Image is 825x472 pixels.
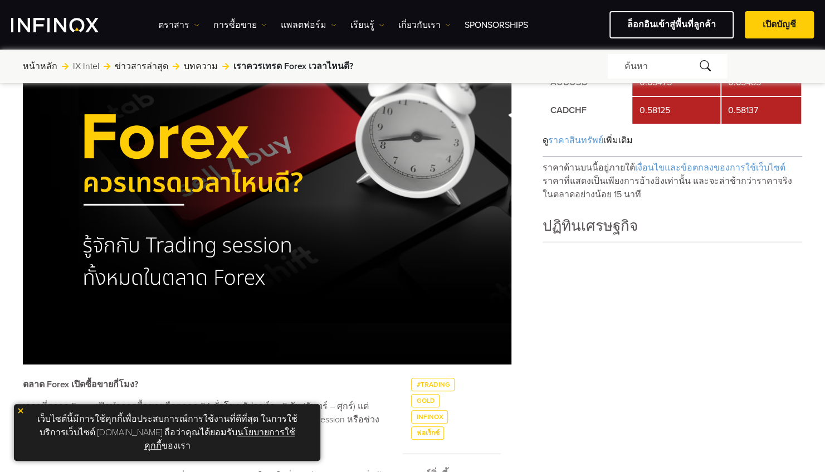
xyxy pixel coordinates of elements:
[543,215,803,241] h4: ปฏิทินเศรษฐกิจ
[745,11,814,38] a: เปิดบัญชี
[173,63,179,70] img: arrow-right
[184,60,218,73] a: บทความ
[544,97,631,124] td: CADCHF
[23,60,57,73] a: หน้าหลัก
[632,97,720,124] td: 0.58125
[350,18,384,32] a: เรียนรู้
[635,162,785,173] span: เงื่อนไขและข้อตกลงของการใช้เว็บไซต์
[465,18,528,32] a: Sponsorships
[11,18,125,32] a: INFINOX Logo
[543,157,803,201] p: ราคาด้านบนนี้อยู่ภายใต้ ราคาที่แสดงเป็นเพียงการอ้างอิงเท่านั้น และจะล่าช้ากว่าราคาจริงในตลาดอย่าง...
[158,18,199,32] a: ตราสาร
[411,426,444,440] a: ฟอเร็กซ์
[609,11,734,38] a: ล็อกอินเข้าสู่พื้นที่ลูกค้า
[281,18,336,32] a: แพลตฟอร์ม
[19,410,315,455] p: เว็บไซต์นี้มีการใช้คุกกี้เพื่อประสบการณ์การใช้งานที่ดีที่สุด ในการใช้บริการเว็บไซต์ [DOMAIN_NAME]...
[398,18,451,32] a: เกี่ยวกับเรา
[23,400,389,440] p: เวลาที่ตลาด Forex เปิดทำการซื้อขายคือตลอด 24 ชั่วโมง สัปดาห์ละ 5 วัน (จันทร์ – ศุกร์) แต่ตลาด For...
[62,63,69,70] img: arrow-right
[115,60,168,73] a: ข่าวสารล่าสุด
[411,394,440,407] a: Gold
[23,379,138,390] strong: ตลาด Forex เปิดซื้อขายกี่โมง?
[548,135,603,146] span: ราคาสินทรัพย์
[73,60,99,73] a: IX Intel
[411,410,448,424] a: INFINOX
[721,97,802,124] td: 0.58137
[233,60,353,73] span: เราควรเทรด Forex เวลาไหนดี?
[17,407,25,415] img: yellow close icon
[608,54,727,79] div: ค้นหา
[104,63,110,70] img: arrow-right
[222,63,229,70] img: arrow-right
[543,125,803,157] div: ดู เพิ่มเติม
[411,378,455,391] a: #Trading
[213,18,267,32] a: การซื้อขาย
